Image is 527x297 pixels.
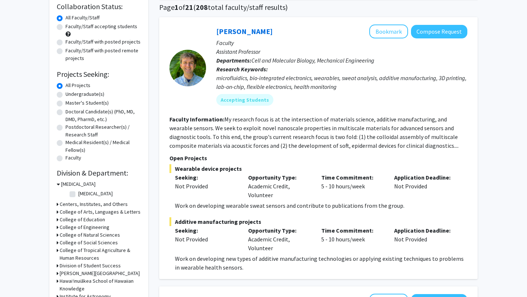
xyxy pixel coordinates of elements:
[169,154,467,162] p: Open Projects
[196,3,208,12] span: 208
[216,27,273,36] a: [PERSON_NAME]
[169,116,224,123] b: Faculty Information:
[251,57,374,64] span: Cell and Molecular Biology, Mechanical Engineering
[169,116,459,149] fg-read-more: My research focus is at the intersection of materials science, additive manufacturing, and wearab...
[169,164,467,173] span: Wearable device projects
[66,123,141,139] label: Postdoctoral Researcher(s) / Research Staff
[175,235,237,244] div: Not Provided
[248,173,310,182] p: Opportunity Type:
[389,173,462,199] div: Not Provided
[175,173,237,182] p: Seeking:
[169,217,467,226] span: Additive manufacturing projects
[394,226,456,235] p: Application Deadline:
[175,201,467,210] p: Work on developing wearable sweat sensors and contribute to publications from the group.
[185,3,193,12] span: 21
[316,226,389,252] div: 5 - 10 hours/week
[60,223,109,231] h3: College of Engineering
[66,47,141,62] label: Faculty/Staff with posted remote projects
[216,57,251,64] b: Departments:
[316,173,389,199] div: 5 - 10 hours/week
[60,200,128,208] h3: Centers, Institutes, and Others
[5,264,31,292] iframe: Chat
[394,173,456,182] p: Application Deadline:
[66,14,100,22] label: All Faculty/Staff
[60,247,141,262] h3: College of Tropical Agriculture & Human Resources
[216,65,268,73] b: Research Keywords:
[66,139,141,154] label: Medical Resident(s) / Medical Fellow(s)
[66,154,81,162] label: Faculty
[66,99,109,107] label: Master's Student(s)
[243,173,316,199] div: Academic Credit, Volunteer
[216,38,467,47] p: Faculty
[61,180,96,188] h3: [MEDICAL_DATA]
[411,25,467,38] button: Compose Request to Tyler Ray
[66,38,141,46] label: Faculty/Staff with posted projects
[321,173,384,182] p: Time Commitment:
[369,25,408,38] button: Add Tyler Ray to Bookmarks
[175,254,467,272] p: Work on developing new types of additive manufacturing technologies or applying existing techniqu...
[243,226,316,252] div: Academic Credit, Volunteer
[389,226,462,252] div: Not Provided
[57,70,141,79] h2: Projects Seeking:
[66,108,141,123] label: Doctoral Candidate(s) (PhD, MD, DMD, PharmD, etc.)
[159,3,478,12] h1: Page of ( total faculty/staff results)
[57,2,141,11] h2: Collaboration Status:
[60,216,105,223] h3: College of Education
[60,231,120,239] h3: College of Natural Sciences
[57,169,141,177] h2: Division & Department:
[216,74,467,91] div: microfluidics, bio-integrated electronics, wearables, sweat analysis, additive manufacturing, 3D ...
[66,90,104,98] label: Undergraduate(s)
[216,94,273,106] mat-chip: Accepting Students
[60,277,141,293] h3: Hawaiʻinuiākea School of Hawaiian Knowledge
[248,226,310,235] p: Opportunity Type:
[60,262,121,270] h3: Division of Student Success
[60,208,141,216] h3: College of Arts, Languages & Letters
[66,82,90,89] label: All Projects
[175,226,237,235] p: Seeking:
[175,182,237,191] div: Not Provided
[78,190,113,198] label: [MEDICAL_DATA]
[321,226,384,235] p: Time Commitment:
[66,23,137,30] label: Faculty/Staff accepting students
[60,270,140,277] h3: [PERSON_NAME][GEOGRAPHIC_DATA]
[175,3,179,12] span: 1
[60,239,118,247] h3: College of Social Sciences
[216,47,467,56] p: Assistant Professor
